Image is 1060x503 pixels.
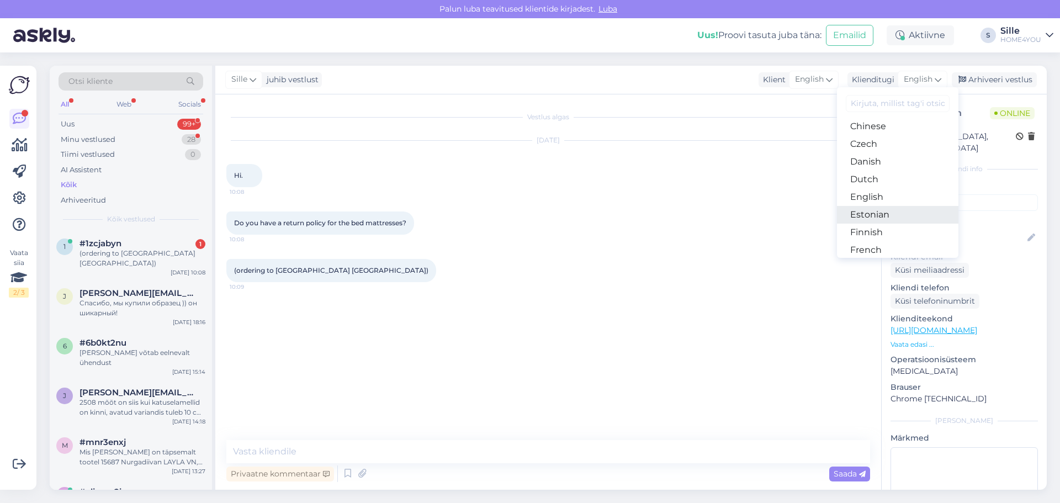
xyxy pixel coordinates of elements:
[230,235,271,243] span: 10:08
[904,73,932,86] span: English
[891,263,969,278] div: Küsi meiliaadressi
[837,206,958,224] a: Estonian
[172,368,205,376] div: [DATE] 15:14
[79,437,126,447] span: #mnr3enxj
[63,242,66,251] span: 1
[837,153,958,171] a: Danish
[61,119,75,130] div: Uus
[226,135,870,145] div: [DATE]
[891,294,979,309] div: Küsi telefoninumbrit
[79,248,205,268] div: (ordering to [GEOGRAPHIC_DATA] [GEOGRAPHIC_DATA])
[177,119,201,130] div: 99+
[63,342,67,350] span: 6
[837,171,958,188] a: Dutch
[891,354,1038,366] p: Operatsioonisüsteem
[697,29,821,42] div: Proovi tasuta juba täna:
[891,432,1038,444] p: Märkmed
[172,417,205,426] div: [DATE] 14:18
[185,149,201,160] div: 0
[62,441,68,449] span: m
[262,74,319,86] div: juhib vestlust
[79,447,205,467] div: Mis [PERSON_NAME] on täpsemalt tootel 15687 Nurgadiivan LAYLA VN, hallikasroosa?
[68,76,113,87] span: Otsi kliente
[59,97,71,112] div: All
[952,72,1037,87] div: Arhiveeri vestlus
[226,112,870,122] div: Vestlus algas
[61,149,115,160] div: Tiimi vestlused
[891,215,1038,227] p: Kliendi nimi
[61,195,106,206] div: Arhiveeritud
[107,214,155,224] span: Kõik vestlused
[795,73,824,86] span: English
[891,416,1038,426] div: [PERSON_NAME]
[891,393,1038,405] p: Chrome [TECHNICAL_ID]
[226,467,334,481] div: Privaatne kommentaar
[173,318,205,326] div: [DATE] 18:16
[891,313,1038,325] p: Klienditeekond
[759,74,786,86] div: Klient
[846,95,950,112] input: Kirjuta, millist tag'i otsid
[61,134,115,145] div: Minu vestlused
[79,348,205,368] div: [PERSON_NAME] võtab eelnevalt ühendust
[837,241,958,259] a: French
[891,194,1038,211] input: Lisa tag
[697,30,718,40] b: Uus!
[891,340,1038,350] p: Vaata edasi ...
[79,487,121,497] span: #xlimox2i
[891,181,1038,192] p: Kliendi tag'id
[891,282,1038,294] p: Kliendi telefon
[63,391,66,400] span: j
[837,188,958,206] a: English
[79,239,121,248] span: #1zcjabyn
[990,107,1035,119] span: Online
[981,28,996,43] div: S
[9,288,29,298] div: 2 / 3
[834,469,866,479] span: Saada
[9,248,29,298] div: Vaata siia
[837,224,958,241] a: Finnish
[63,292,66,300] span: j
[172,467,205,475] div: [DATE] 13:27
[182,134,201,145] div: 28
[826,25,873,46] button: Emailid
[171,268,205,277] div: [DATE] 10:08
[79,338,126,348] span: #6b0kt2nu
[1000,35,1041,44] div: HOME4YOU
[891,325,977,335] a: [URL][DOMAIN_NAME]
[891,251,1038,263] p: Kliendi email
[79,398,205,417] div: 2508 mõõt on siis kui katuselamellid on kinni, avatud variandis tuleb 10 cm juurde.
[891,366,1038,377] p: [MEDICAL_DATA]
[887,25,954,45] div: Aktiivne
[234,219,406,227] span: Do you have a return policy for the bed mattresses?
[837,135,958,153] a: Czech
[230,283,271,291] span: 10:09
[1000,27,1053,44] a: SilleHOME4YOU
[61,165,102,176] div: AI Assistent
[837,118,958,135] a: Chinese
[176,97,203,112] div: Socials
[231,73,247,86] span: Sille
[114,97,134,112] div: Web
[230,188,271,196] span: 10:08
[234,266,428,274] span: (ordering to [GEOGRAPHIC_DATA] [GEOGRAPHIC_DATA])
[195,239,205,249] div: 1
[234,171,243,179] span: Hi.
[891,164,1038,174] div: Kliendi info
[847,74,894,86] div: Klienditugi
[79,298,205,318] div: Спасибо, мы купили образец )) он шикарный!
[891,232,1025,244] input: Lisa nimi
[79,288,194,298] span: jelena.sein@mail.ee
[61,179,77,190] div: Kõik
[891,382,1038,393] p: Brauser
[79,388,194,398] span: janika@madmoto.ee
[1000,27,1041,35] div: Sille
[595,4,621,14] span: Luba
[9,75,30,96] img: Askly Logo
